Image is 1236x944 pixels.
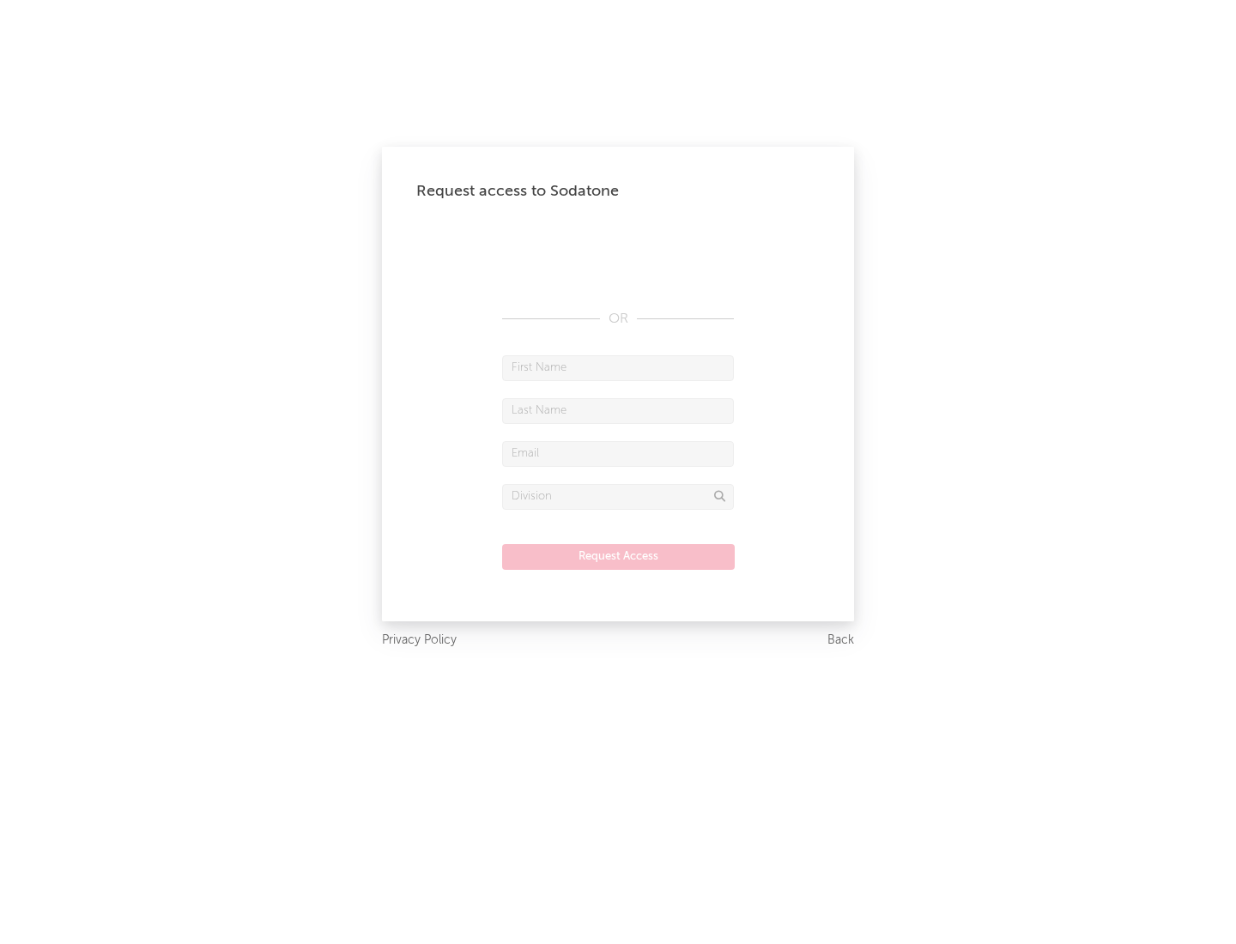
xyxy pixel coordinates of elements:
input: First Name [502,355,734,381]
button: Request Access [502,544,735,570]
input: Email [502,441,734,467]
input: Last Name [502,398,734,424]
div: Request access to Sodatone [416,181,820,202]
div: OR [502,309,734,330]
a: Privacy Policy [382,630,457,651]
a: Back [827,630,854,651]
input: Division [502,484,734,510]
